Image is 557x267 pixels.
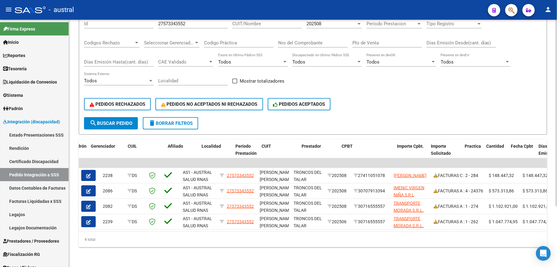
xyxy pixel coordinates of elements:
span: TRONCOS DEL TALAR [294,170,322,182]
div: 202506 [327,218,349,225]
span: Seleccionar Gerenciador [144,40,194,46]
span: Sistema [3,92,23,99]
span: Importe Cpbt. [397,144,424,149]
button: PEDIDOS RECHAZADOS [84,98,151,110]
span: CUIT [262,144,271,149]
div: DS [127,172,144,179]
span: 27573343552 [227,188,254,193]
span: Todos [218,59,231,65]
span: IMENIC VIRGEN NIÑA S R L [394,185,424,197]
span: Todos [367,59,379,65]
span: - austral [49,3,74,17]
span: Fecha Cpbt [511,144,533,149]
div: 202508 [327,187,349,195]
datatable-header-cell: Período Prestación [233,140,259,167]
div: 2086 [103,187,122,195]
span: $ 148.447,32 [489,173,514,178]
datatable-header-cell: Importe Solicitado [428,140,462,167]
div: 202508 [327,203,349,210]
span: Integración (discapacidad) [3,118,60,125]
datatable-header-cell: CUIL [125,140,165,167]
div: 30716555557 [354,218,389,225]
mat-icon: person [545,6,552,13]
span: PEDIDOS NO ACEPTADOS NI RECHAZADOS [161,101,258,107]
span: $ 1.102.921,00 [489,204,518,209]
span: [PERSON_NAME] [PERSON_NAME], - [260,185,294,204]
span: Liquidación de Convenios [3,79,57,85]
button: Borrar Filtros [143,117,198,129]
span: Todos [84,78,97,84]
datatable-header-cell: CUIT [259,140,299,167]
span: $ 148.447,32 [523,173,548,178]
div: 2239 [103,218,122,225]
span: Borrar Filtros [148,121,193,126]
span: 27573343552 [227,204,254,209]
span: $ 1.047.774,95 [523,219,552,224]
span: Periodo Prestacion [367,21,416,27]
span: AS1 - AUSTRAL SALUD RNAS [183,216,212,228]
span: AS1 - AUSTRAL SALUD RNAS [183,170,212,182]
datatable-header-cell: Cantidad [484,140,508,167]
div: 202508 [327,172,349,179]
span: Tipo Registro [427,21,476,27]
span: 202508 [307,21,321,27]
button: Buscar Pedido [84,117,138,129]
span: [PERSON_NAME] [PERSON_NAME], - [260,216,294,235]
span: 27573343552 [227,173,254,178]
span: PEDIDOS ACEPTADOS [273,101,325,107]
span: Prestador [302,144,321,149]
span: Todos [441,59,454,65]
span: [PERSON_NAME] [394,173,427,178]
span: TRONCOS DEL TALAR [294,185,322,197]
datatable-header-cell: Practica [462,140,484,167]
span: TRANSPORTE MORADA S.R.L. [394,201,424,213]
span: Prestadores / Proveedores [3,238,59,244]
div: DS [127,203,144,210]
datatable-header-cell: Fecha Cpbt [508,140,536,167]
mat-icon: delete [148,119,156,127]
div: 30707913394 [354,187,389,195]
span: TRONCOS DEL TALAR [294,216,322,228]
span: Importe Solicitado [431,144,451,156]
div: Open Intercom Messenger [536,246,551,261]
mat-icon: search [90,119,97,127]
datatable-header-cell: Prestador [299,140,339,167]
span: Inicio [3,39,19,46]
span: Padrón [3,105,23,112]
span: Mostrar totalizadores [240,77,284,85]
span: TRONCOS DEL TALAR [294,201,322,213]
div: 2082 [103,203,122,210]
datatable-header-cell: Gerenciador [88,140,125,167]
span: Cantidad [486,144,504,149]
datatable-header-cell: Padrón [70,140,88,167]
span: Reportes [3,52,25,59]
span: Afiliado [168,144,183,149]
span: Codigos Rechazo [84,40,134,46]
span: $ 573.313,86 [489,188,514,193]
span: [PERSON_NAME] [PERSON_NAME], - [260,201,294,220]
div: FACTURAS A : 1 - 262 [434,218,484,225]
datatable-header-cell: CPBT [339,140,395,167]
span: Padrón [72,144,86,149]
div: DS [127,187,144,195]
div: 27411051078 [354,172,389,179]
div: FACTURAS C : 2 - 284 [434,172,484,179]
span: $ 1.102.921,00 [523,204,552,209]
span: $ 1.047.774,95 [489,219,518,224]
button: PEDIDOS ACEPTADOS [268,98,331,110]
datatable-header-cell: Afiliado [165,140,199,167]
div: FACTURAS A : 1 - 274 [434,203,484,210]
span: CUIL [128,144,137,149]
div: 4 total [79,232,547,247]
span: Gerenciador [91,144,115,149]
button: PEDIDOS NO ACEPTADOS NI RECHAZADOS [155,98,263,110]
span: 27573343552 [227,219,254,224]
span: Período Prestación [235,144,257,156]
span: Buscar Pedido [90,121,132,126]
div: 2238 [103,172,122,179]
span: [PERSON_NAME] [PERSON_NAME], - [260,170,294,189]
span: AS1 - AUSTRAL SALUD RNAS [183,185,212,197]
div: 30716555557 [354,203,389,210]
datatable-header-cell: Localidad [199,140,233,167]
span: $ 573.313,86 [523,188,548,193]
